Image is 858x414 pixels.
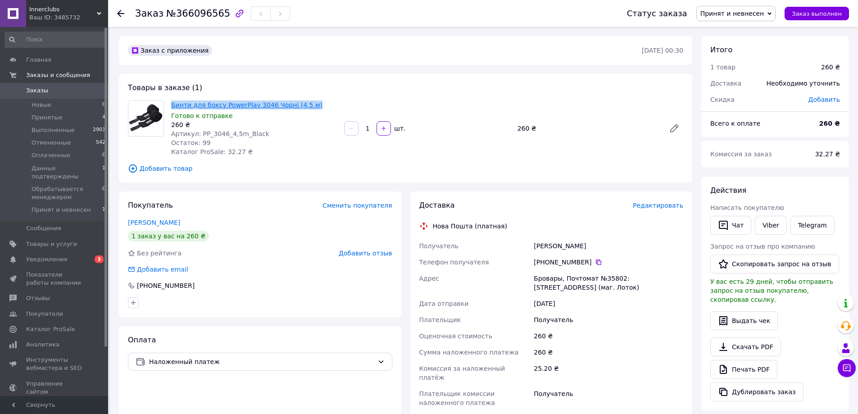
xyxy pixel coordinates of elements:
span: Комиссия за наложенный платёж [419,365,505,381]
div: Вернуться назад [117,9,124,18]
span: Данные подтверждены [32,164,102,181]
span: 2903 [93,126,105,134]
span: Действия [710,186,746,195]
div: 260 ₴ [821,63,840,72]
a: Скачать PDF [710,337,781,356]
div: 260 ₴ [171,120,337,129]
div: [PHONE_NUMBER] [136,281,195,290]
span: Принятые [32,114,63,122]
div: Заказ с приложения [128,45,212,56]
span: Сообщения [26,224,61,232]
span: Плательщик комиссии наложенного платежа [419,390,495,406]
span: Телефон получателя [419,259,489,266]
span: 0 [102,151,105,159]
span: 1 [102,164,105,181]
a: [PERSON_NAME] [128,219,180,226]
div: 260 ₴ [532,344,685,360]
div: Получатель [532,312,685,328]
span: Инструменты вебмастера и SEO [26,356,83,372]
div: Добавить email [136,265,189,274]
span: 32.27 ₴ [815,150,840,158]
button: Заказ выполнен [785,7,849,20]
div: 260 ₴ [514,122,662,135]
div: Бровары, Почтомат №35802: [STREET_ADDRESS] (маг. Лоток) [532,270,685,296]
span: Наложенный платеж [149,357,374,367]
span: Готово к отправке [171,112,233,119]
span: 4 [102,114,105,122]
span: Остаток: 99 [171,139,211,146]
div: шт. [392,124,406,133]
span: Заказ выполнен [792,10,842,17]
span: Показатели работы компании [26,271,83,287]
span: Принят и невнесен [32,206,91,214]
div: Нова Пошта (платная) [431,222,509,231]
span: Заказ [135,8,163,19]
span: Добавить [808,96,840,103]
span: Адрес [419,275,439,282]
span: Запрос на отзыв про компанию [710,243,815,250]
span: Уведомления [26,255,67,264]
span: Аналитика [26,341,59,349]
div: Добавить email [127,265,189,274]
button: Скопировать запрос на отзыв [710,255,839,273]
span: Товары и услуги [26,240,77,248]
span: Без рейтинга [137,250,182,257]
span: Доставка [710,80,741,87]
span: Скидка [710,96,735,103]
span: Написать покупателю [710,204,784,211]
div: [DATE] [532,296,685,312]
span: №366096565 [166,8,230,19]
span: У вас есть 29 дней, чтобы отправить запрос на отзыв покупателю, скопировав ссылку. [710,278,833,303]
button: Дублировать заказ [710,382,804,401]
div: [PERSON_NAME] [532,238,685,254]
a: Редактировать [665,119,683,137]
span: Доставка [419,201,455,209]
span: Каталог ProSale [26,325,75,333]
button: Выдать чек [710,311,778,330]
div: Статус заказа [627,9,687,18]
span: Оценочная стоимость [419,332,493,340]
span: Редактировать [633,202,683,209]
span: Оплаченные [32,151,70,159]
div: 1 заказ у вас на 260 ₴ [128,231,209,241]
span: Отзывы [26,294,50,302]
span: 1 товар [710,64,735,71]
span: Добавить товар [128,164,683,173]
div: Получатель [532,386,685,411]
span: Главная [26,56,51,64]
span: Заказы и сообщения [26,71,90,79]
span: Управление сайтом [26,380,83,396]
input: Поиск [5,32,106,48]
span: 3 [95,255,104,263]
span: Всего к оплате [710,120,760,127]
span: Артикул: PP_3046_4,5m_Black [171,130,269,137]
div: Ваш ID: 3485732 [29,14,108,22]
span: Покупатель [128,201,173,209]
time: [DATE] 00:30 [642,47,683,54]
b: 260 ₴ [819,120,840,127]
span: Итого [710,45,732,54]
span: Innerclubs [29,5,97,14]
span: Сумма наложенного платежа [419,349,519,356]
span: Новые [32,101,51,109]
span: 1 [102,206,105,214]
span: 0 [102,185,105,201]
span: Обрабатывается менеджером [32,185,102,201]
a: Telegram [790,216,835,235]
img: Бинти для боксу PowerPlay 3046 Чорні (4,5 м) [128,101,163,136]
a: Печать PDF [710,360,777,379]
div: Необходимо уточнить [761,73,845,93]
button: Чат с покупателем [838,359,856,377]
a: Viber [755,216,786,235]
span: Сменить покупателя [322,202,392,209]
span: Дата отправки [419,300,469,307]
span: Покупатели [26,310,63,318]
a: Бинти для боксу PowerPlay 3046 Чорні (4,5 м) [171,101,322,109]
div: 25.20 ₴ [532,360,685,386]
span: Оплата [128,336,156,344]
span: Добавить отзыв [339,250,392,257]
span: Заказы [26,86,48,95]
span: Отмененные [32,139,71,147]
span: Комиссия за заказ [710,150,772,158]
span: Получатель [419,242,459,250]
